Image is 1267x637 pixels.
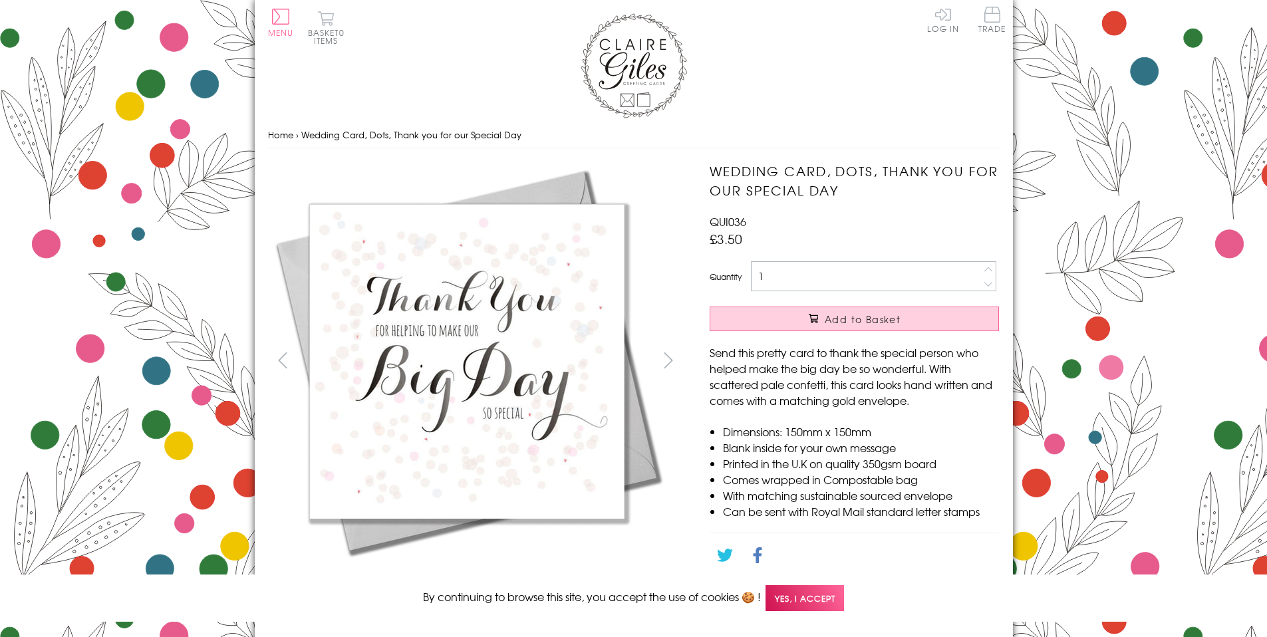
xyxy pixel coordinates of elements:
[723,455,999,471] li: Printed in the U.K on quality 350gsm board
[927,7,959,33] a: Log In
[766,585,844,611] span: Yes, I accept
[723,471,999,487] li: Comes wrapped in Compostable bag
[710,229,742,248] span: £3.50
[268,345,298,375] button: prev
[268,128,293,141] a: Home
[268,122,1000,149] nav: breadcrumbs
[825,313,901,326] span: Add to Basket
[723,503,999,519] li: Can be sent with Royal Mail standard letter stamps
[723,440,999,455] li: Blank inside for your own message
[296,128,299,141] span: ›
[710,344,999,408] p: Send this pretty card to thank the special person who helped make the big day be so wonderful. Wi...
[710,162,999,200] h1: Wedding Card, Dots, Thank you for our Special Day
[301,128,521,141] span: Wedding Card, Dots, Thank you for our Special Day
[978,7,1006,33] span: Trade
[978,7,1006,35] a: Trade
[314,27,345,47] span: 0 items
[723,424,999,440] li: Dimensions: 150mm x 150mm
[268,162,667,561] img: Wedding Card, Dots, Thank you for our Special Day
[710,213,746,229] span: QUI036
[268,27,294,39] span: Menu
[308,11,345,45] button: Basket0 items
[710,271,742,283] label: Quantity
[581,13,687,118] img: Claire Giles Greetings Cards
[268,9,294,37] button: Menu
[653,345,683,375] button: next
[723,487,999,503] li: With matching sustainable sourced envelope
[710,307,999,331] button: Add to Basket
